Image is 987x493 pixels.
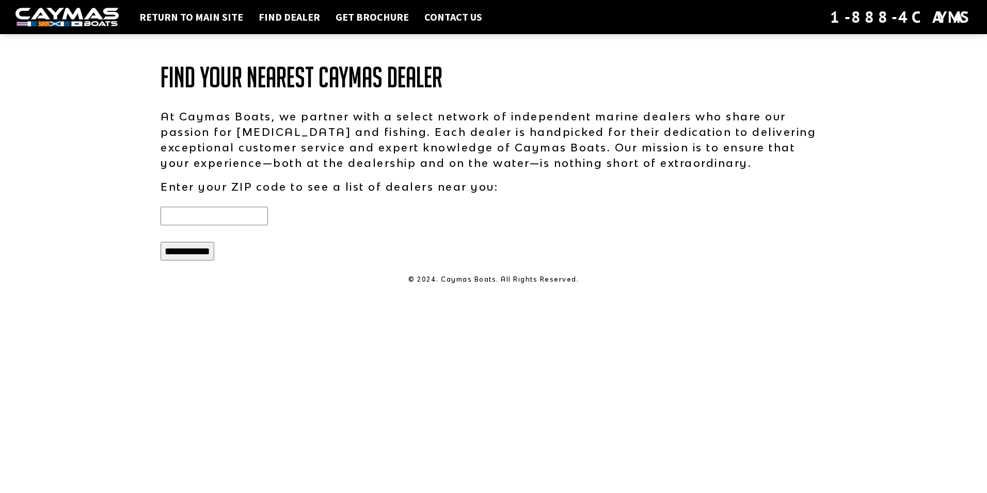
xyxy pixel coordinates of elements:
[161,109,826,171] p: At Caymas Boats, we partner with a select network of independent marine dealers who share our pas...
[134,10,248,24] a: Return to main site
[330,10,414,24] a: Get Brochure
[161,179,826,194] p: Enter your ZIP code to see a list of dealers near you:
[161,62,826,93] h1: Find Your Nearest Caymas Dealer
[830,6,972,28] div: 1-888-4CAYMAS
[253,10,325,24] a: Find Dealer
[15,8,119,27] img: white-logo-c9c8dbefe5ff5ceceb0f0178aa75bf4bb51f6bca0971e226c86eb53dfe498488.png
[161,275,826,284] p: © 2024. Caymas Boats. All Rights Reserved.
[419,10,487,24] a: Contact Us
